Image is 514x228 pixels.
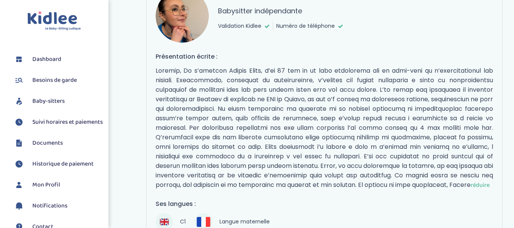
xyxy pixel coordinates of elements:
a: Documents [13,137,103,149]
img: besoin.svg [13,75,25,86]
a: Notifications [13,200,103,212]
span: Suivi horaires et paiements [32,118,103,127]
span: Dashboard [32,55,61,64]
span: Numéro de téléphone [276,22,335,30]
span: Validation Kidlee [218,22,261,30]
p: Loremip, Do s’ametcon Adipis Elits, d’ei 87 tem in ut labo etdolorema ali en admi-veni qu n’exerc... [156,66,493,190]
a: Mon Profil [13,179,103,191]
img: Français [197,217,210,226]
img: Anglais [160,217,169,226]
span: C1 [177,217,189,227]
a: Besoins de garde [13,75,103,86]
span: Historique de paiement [32,159,94,169]
h4: Présentation écrite : [156,52,493,61]
img: notification.svg [13,200,25,212]
span: Langue maternelle [216,217,273,227]
a: Historique de paiement [13,158,103,170]
img: logo.svg [27,11,81,31]
span: Besoins de garde [32,76,77,85]
a: Baby-sitters [13,96,103,107]
span: réduire [471,180,490,190]
a: Dashboard [13,54,103,65]
img: suivihoraire.svg [13,158,25,170]
img: documents.svg [13,137,25,149]
p: Babysitter indépendante [218,6,302,16]
h4: Ses langues : [156,199,493,209]
span: Documents [32,139,63,148]
img: suivihoraire.svg [13,116,25,128]
img: babysitters.svg [13,96,25,107]
span: Notifications [32,201,67,210]
span: Baby-sitters [32,97,65,106]
span: Mon Profil [32,180,60,190]
a: Suivi horaires et paiements [13,116,103,128]
img: profil.svg [13,179,25,191]
img: dashboard.svg [13,54,25,65]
